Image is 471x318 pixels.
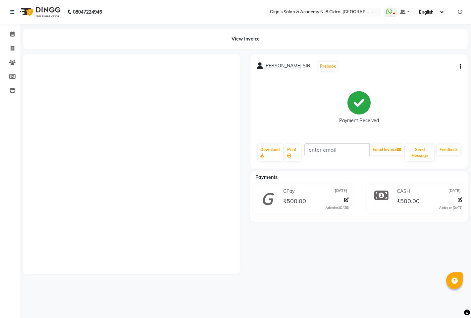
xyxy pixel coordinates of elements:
[285,144,301,161] a: Print
[264,62,310,72] span: [PERSON_NAME] SIR
[335,188,347,195] span: [DATE]
[443,291,464,311] iframe: chat widget
[304,143,370,156] input: enter email
[448,188,461,195] span: [DATE]
[326,205,349,210] div: Added on [DATE]
[339,117,379,124] div: Payment Received
[405,144,434,161] button: Send Message
[439,205,462,210] div: Added on [DATE]
[73,3,102,21] b: 08047224946
[258,144,283,161] a: Download
[370,144,404,155] button: Email Invoice
[397,188,410,195] span: CASH
[23,29,468,49] div: View Invoice
[283,197,306,206] span: ₹500.00
[283,188,294,195] span: GPay
[318,62,338,71] button: Prebook
[255,174,278,180] span: Payments
[17,3,62,21] img: logo
[396,197,420,206] span: ₹500.00
[437,144,460,155] a: Feedback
